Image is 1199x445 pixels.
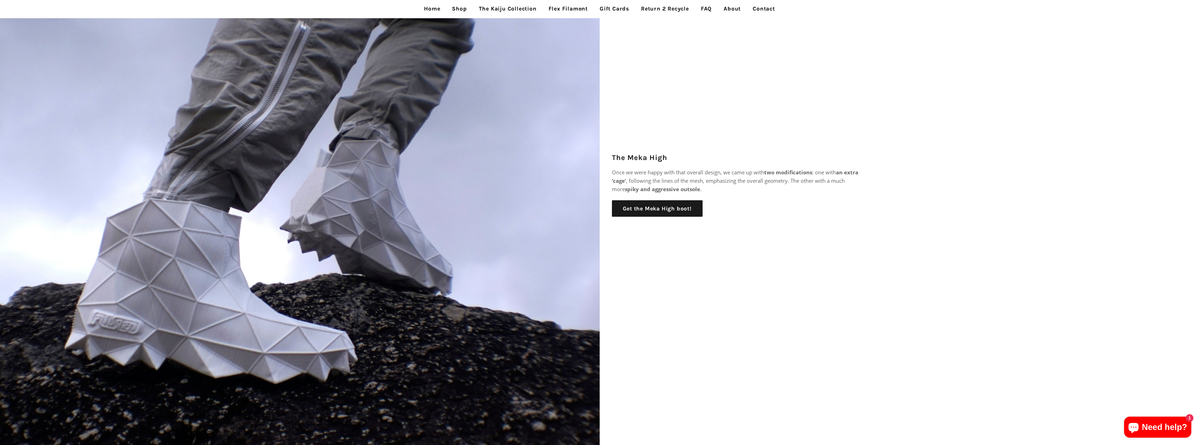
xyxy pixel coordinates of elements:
[1122,417,1193,439] inbox-online-store-chat: Shopify online store chat
[764,169,812,176] strong: two modifications
[612,168,860,193] p: Once we were happy with that overall design, we came up with : one with , following the lines of ...
[612,153,860,163] h2: The Meka High
[612,169,858,184] strong: an extra ‘cage’
[612,200,703,217] a: Get the Meka High boot!
[625,186,700,193] strong: spiky and aggressive outsole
